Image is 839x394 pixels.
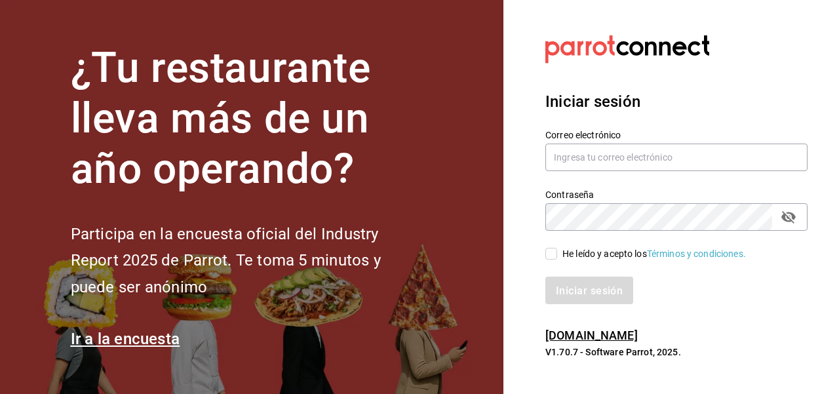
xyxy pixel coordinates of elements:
font: Contraseña [545,189,594,200]
font: V1.70.7 - Software Parrot, 2025. [545,347,681,357]
font: Iniciar sesión [545,92,640,111]
font: He leído y acepto los [562,248,647,259]
input: Ingresa tu correo electrónico [545,144,808,171]
font: Correo electrónico [545,130,621,140]
font: Participa en la encuesta oficial del Industry Report 2025 de Parrot. Te toma 5 minutos y puede se... [71,225,381,297]
font: ¿Tu restaurante lleva más de un año operando? [71,43,371,193]
a: Términos y condiciones. [647,248,746,259]
a: [DOMAIN_NAME] [545,328,638,342]
button: campo de contraseña [777,206,800,228]
a: Ir a la encuesta [71,330,180,348]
